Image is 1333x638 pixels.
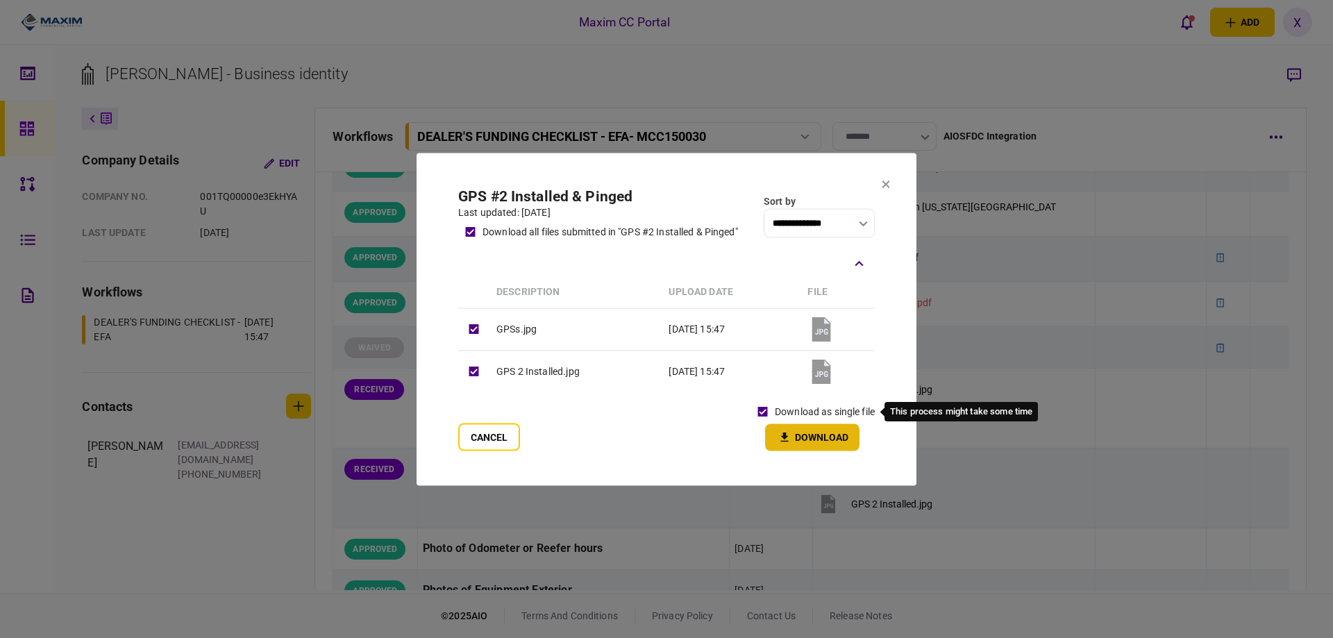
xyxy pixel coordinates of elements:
[458,205,738,219] div: last updated: [DATE]
[662,351,800,393] td: [DATE] 15:47
[765,423,860,451] button: Download
[800,276,875,308] th: file
[775,404,875,419] label: download as single file
[489,351,662,393] td: GPS 2 Installed.jpg
[458,187,738,205] h2: GPS #2 Installed & Pinged
[662,276,800,308] th: upload date
[483,224,738,239] div: download all files submitted in "GPS #2 Installed & Pinged"
[489,276,662,308] th: Description
[458,423,520,451] button: Cancel
[489,308,662,351] td: GPSs.jpg
[764,194,875,208] div: Sort by
[662,308,800,351] td: [DATE] 15:47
